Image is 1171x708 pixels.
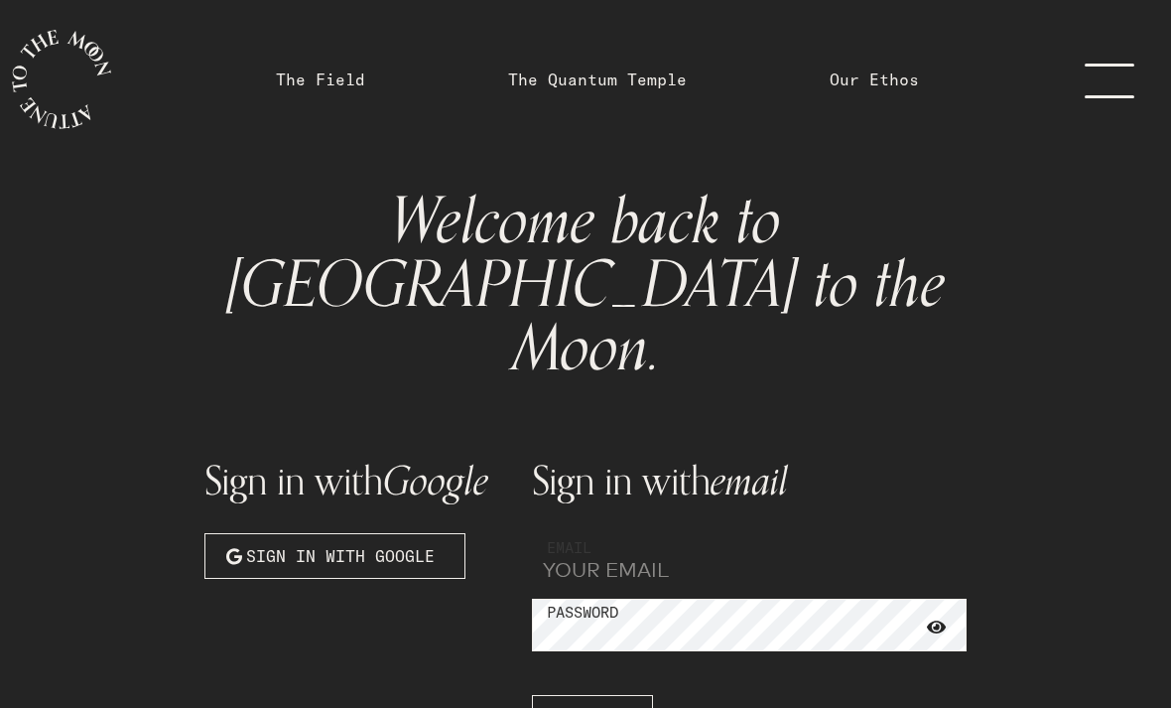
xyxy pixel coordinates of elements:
label: Password [547,602,618,625]
span: Google [383,449,488,514]
input: YOUR EMAIL [532,533,967,587]
a: The Field [276,68,365,91]
h1: Sign in with [532,461,967,501]
h1: Sign in with [204,461,508,501]
button: Sign in with Google [204,533,465,579]
span: email [711,449,788,514]
label: Email [547,537,591,560]
h1: Welcome back to [GEOGRAPHIC_DATA] to the Moon. [220,191,951,381]
a: Our Ethos [830,68,919,91]
a: The Quantum Temple [508,68,687,91]
span: Sign in with Google [246,544,435,568]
